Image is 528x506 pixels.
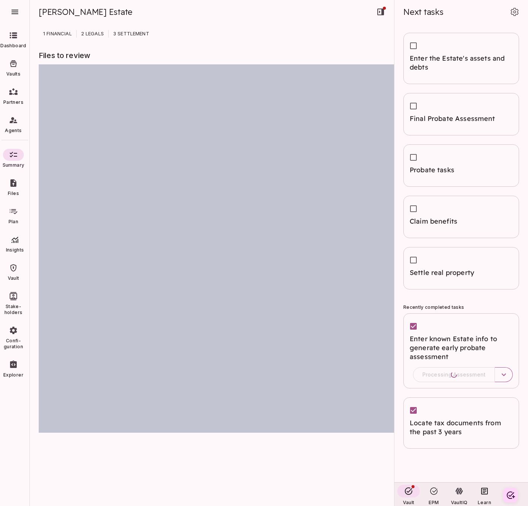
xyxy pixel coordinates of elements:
[410,114,513,123] span: Final Probate Assessment
[503,488,518,503] button: Create your first task
[403,196,519,238] div: Claim benefits
[3,162,24,168] span: Summary
[403,304,464,310] span: Recently completed tasks
[3,99,23,105] span: Partners
[109,30,154,38] p: 3 SETTLEMENT
[403,313,519,388] div: Enter known Estate info to generate early probate assessmentProcessing Assessment
[403,7,444,17] span: Next tasks
[8,275,19,281] span: Vault
[403,500,415,505] span: Vault
[410,268,513,277] span: Settle real property
[39,7,132,17] span: [PERSON_NAME] Estate
[9,219,18,225] span: Plan
[410,166,513,174] span: Probate tasks
[1,247,28,253] span: Insights
[410,419,513,436] span: Locate tax documents from the past 3 years
[1,230,28,256] div: Insights
[403,247,519,289] div: Settle real property
[410,334,513,361] span: Enter known Estate info to generate early probate assessment
[410,54,513,72] span: Enter the Estate's assets and debts
[0,43,26,49] span: Dashboard
[6,71,20,77] span: Vaults
[39,51,90,60] span: Files to review
[403,397,519,449] div: Locate tax documents from the past 3 years
[39,30,76,38] p: 1 FINANCIAL
[3,372,23,378] span: Explorer
[5,128,22,134] span: Agents
[403,33,519,84] div: Enter the Estate's assets and debts
[478,500,491,505] span: Learn
[451,500,467,505] span: VaultIQ
[77,30,108,38] p: 2 LEGALS
[403,93,519,135] div: Final Probate Assessment
[429,500,439,505] span: EPM
[8,190,19,196] span: Files
[403,144,519,187] div: Probate tasks
[410,217,513,226] span: Claim benefits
